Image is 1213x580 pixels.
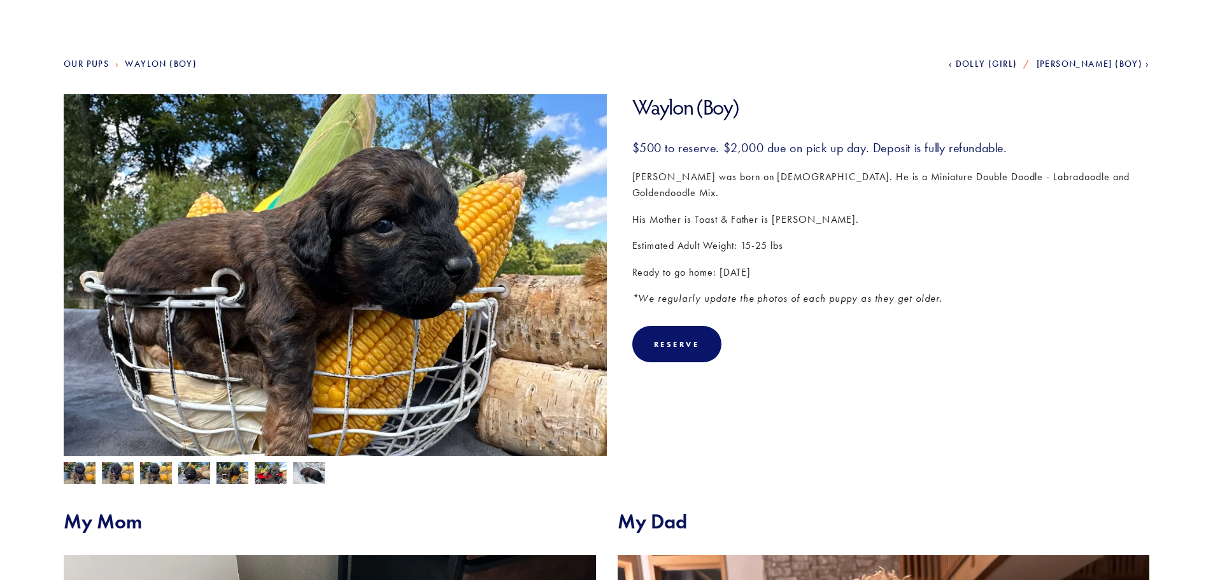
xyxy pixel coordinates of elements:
h3: $500 to reserve. $2,000 due on pick up day. Deposit is fully refundable. [632,139,1150,156]
img: Waylon 3.jpg [64,94,607,502]
p: Ready to go home: [DATE] [632,264,1150,281]
p: [PERSON_NAME] was born on [DEMOGRAPHIC_DATA]. He is a Miniature Double Doodle - Labradoodle and G... [632,169,1150,201]
img: Waylon 1.jpg [293,462,325,486]
em: *We regularly update the photos of each puppy as they get older. [632,292,942,304]
h2: My Mom [64,509,596,534]
img: Waylon 5.jpg [64,462,96,486]
img: Waylon 6.jpg [140,462,172,486]
div: Reserve [632,326,721,362]
p: Estimated Adult Weight: 15-25 lbs [632,237,1150,254]
div: Reserve [654,339,700,349]
a: [PERSON_NAME] (Boy) [1037,59,1149,69]
a: Our Pups [64,59,109,69]
span: [PERSON_NAME] (Boy) [1037,59,1143,69]
a: Dolly (Girl) [949,59,1018,69]
img: Waylon 4.jpg [255,462,287,486]
h1: Waylon (Boy) [632,94,1150,120]
a: Waylon (Boy) [125,59,197,69]
h2: My Dad [618,509,1150,534]
img: Waylon 2.jpg [178,462,210,486]
p: His Mother is Toast & Father is [PERSON_NAME]. [632,211,1150,228]
span: Dolly (Girl) [956,59,1018,69]
img: Waylon 3.jpg [216,462,248,486]
img: Waylon 7.jpg [102,462,134,486]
